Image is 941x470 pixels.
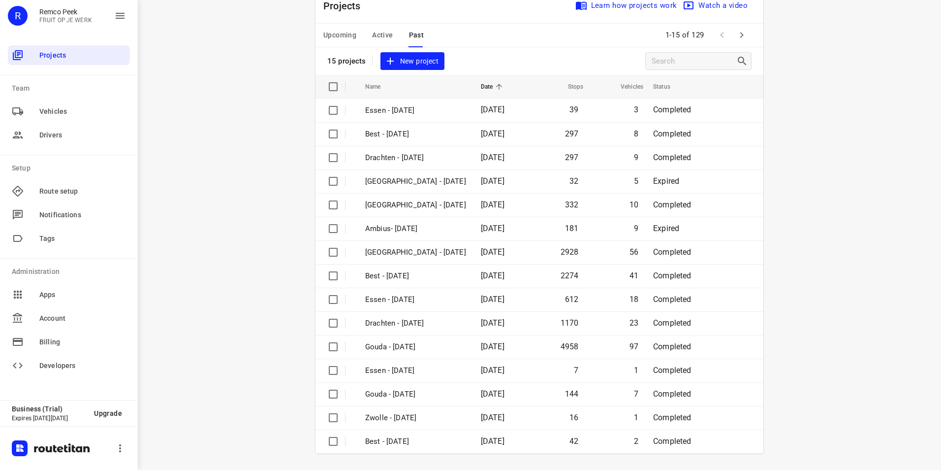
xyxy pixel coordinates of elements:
span: 56 [629,247,638,257]
span: 7 [634,389,638,399]
span: Projects [39,50,126,61]
span: 332 [565,200,579,209]
div: Billing [8,332,130,352]
span: [DATE] [481,247,504,257]
p: Ambius- Monday [365,223,466,235]
span: [DATE] [481,295,504,304]
p: Essen - Tuesday [365,105,466,116]
span: Developers [39,361,126,371]
p: Best - Friday [365,436,466,447]
span: Completed [653,153,691,162]
span: 2274 [561,271,579,280]
span: 7 [574,366,578,375]
span: Apps [39,290,126,300]
p: FRUIT OP JE WERK [39,17,92,24]
span: Completed [653,105,691,114]
span: [DATE] [481,153,504,162]
span: [DATE] [481,318,504,328]
p: Best - Tuesday [365,129,466,140]
input: Search projects [652,54,736,69]
span: Completed [653,295,691,304]
span: [DATE] [481,366,504,375]
span: Upgrade [94,409,122,417]
span: 4958 [561,342,579,351]
span: 1170 [561,318,579,328]
p: Essen - Monday [365,294,466,305]
span: 97 [629,342,638,351]
span: 297 [565,153,579,162]
div: Drivers [8,125,130,145]
span: Completed [653,342,691,351]
div: Tags [8,229,130,248]
span: [DATE] [481,176,504,186]
span: Notifications [39,210,126,220]
span: [DATE] [481,271,504,280]
span: [DATE] [481,200,504,209]
span: Account [39,313,126,324]
span: 32 [569,176,578,186]
div: Apps [8,285,130,304]
p: Business (Trial) [12,405,86,413]
span: 16 [569,413,578,422]
span: 8 [634,129,638,138]
span: Completed [653,318,691,328]
p: Team [12,83,130,94]
span: Vehicles [608,81,643,93]
span: 181 [565,224,579,233]
span: Upcoming [323,29,356,41]
span: Completed [653,366,691,375]
span: Expired [653,176,679,186]
p: Zwolle - Friday [365,412,466,424]
span: New project [386,55,439,67]
span: 1-15 of 129 [661,25,709,46]
span: 2 [634,436,638,446]
p: Gouda - Friday [365,389,466,400]
span: Completed [653,129,691,138]
span: 612 [565,295,579,304]
span: 5 [634,176,638,186]
span: 1 [634,413,638,422]
span: Vehicles [39,106,126,117]
div: Search [736,55,751,67]
p: Best - Monday [365,270,466,282]
span: Billing [39,337,126,347]
span: Drivers [39,130,126,140]
span: 10 [629,200,638,209]
span: [DATE] [481,105,504,114]
span: Completed [653,271,691,280]
button: Upgrade [86,404,130,422]
span: Date [481,81,506,93]
div: Vehicles [8,101,130,121]
span: Past [409,29,424,41]
span: Completed [653,247,691,257]
span: [DATE] [481,224,504,233]
p: Gouda - Monday [365,341,466,353]
button: New project [380,52,444,70]
p: Expires [DATE][DATE] [12,415,86,422]
span: Status [653,81,683,93]
span: 41 [629,271,638,280]
p: Essen - Friday [365,365,466,376]
span: 42 [569,436,578,446]
p: Zwolle - Monday [365,247,466,258]
p: Drachten - Tuesday [365,152,466,164]
p: Antwerpen - Monday [365,200,466,211]
p: Administration [12,267,130,277]
span: 18 [629,295,638,304]
div: Account [8,308,130,328]
span: Previous Page [712,25,732,45]
p: Gemeente Rotterdam - Monday [365,176,466,187]
span: Tags [39,234,126,244]
span: 1 [634,366,638,375]
span: [DATE] [481,342,504,351]
span: [DATE] [481,436,504,446]
span: 144 [565,389,579,399]
span: Expired [653,224,679,233]
span: 297 [565,129,579,138]
span: [DATE] [481,413,504,422]
span: [DATE] [481,389,504,399]
span: Completed [653,389,691,399]
span: Completed [653,200,691,209]
span: Completed [653,436,691,446]
p: 15 projects [327,57,366,66]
